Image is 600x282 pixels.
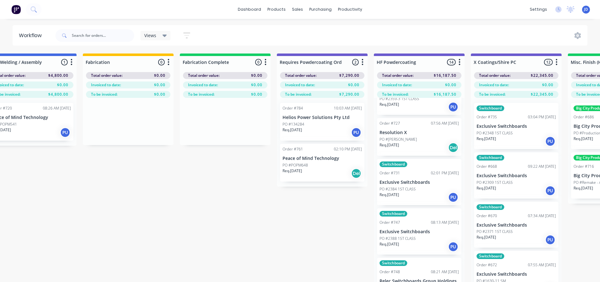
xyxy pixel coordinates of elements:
p: Peace of Mind Technology [283,156,362,161]
span: $0.00 [348,82,359,88]
div: Order #672 [477,262,497,268]
span: Total order value: [91,73,123,78]
p: PO #2359-3 1ST CLASS [380,96,419,102]
div: PU [545,186,555,196]
div: 08:26 AM [DATE] [43,105,71,111]
span: Total order value: [479,73,511,78]
span: Invoiced to date: [285,82,315,88]
div: purchasing [306,5,335,14]
p: Exclusive Switchboards [380,229,459,234]
div: Order #72707:56 AM [DATE]Resolution XPO #[PERSON_NAME]Req.[DATE]Del [377,118,461,156]
div: 09:22 AM [DATE] [528,164,556,169]
div: Del [448,143,458,153]
span: $0.00 [57,82,68,88]
div: Order #731 [380,170,400,176]
span: $22,345.00 [531,92,553,97]
div: Order #716 [574,164,594,169]
p: Req. [DATE] [283,127,302,133]
img: Factory [11,5,21,14]
span: JD [584,7,588,12]
span: $22,345.00 [531,73,553,78]
div: Switchboard [380,161,407,167]
div: Switchboard [477,105,504,111]
div: settings [527,5,550,14]
p: PO #134284 [283,121,304,127]
span: Invoiced to date: [188,82,218,88]
div: Switchboard [477,253,504,259]
div: products [264,5,289,14]
div: 02:10 PM [DATE] [334,146,362,152]
p: Req. [DATE] [574,185,593,191]
div: 08:21 AM [DATE] [431,269,459,275]
span: $7,290.00 [339,92,359,97]
div: PU [545,136,555,146]
div: Order #727 [380,121,400,126]
span: Invoiced to date: [382,82,412,88]
p: Req. [DATE] [380,102,399,107]
span: Views [144,32,156,39]
p: Req. [DATE] [380,142,399,148]
p: Req. [DATE] [380,241,399,247]
div: Switchboard [380,211,407,217]
span: To be invoiced: [91,92,117,97]
span: $0.00 [154,82,165,88]
div: Workflow [19,32,45,39]
span: To be invoiced: [382,92,409,97]
span: Invoiced to date: [91,82,121,88]
span: $7,290.00 [339,73,359,78]
span: $0.00 [542,82,553,88]
div: 08:13 AM [DATE] [431,220,459,225]
span: $0.00 [251,73,262,78]
div: SwitchboardOrder #74708:13 AM [DATE]Exclusive SwitchboardsPO #2388 1ST CLASSReq.[DATE]PU [377,208,461,255]
p: Exclusive Switchboards [380,180,459,185]
div: Order #735 [477,114,497,120]
span: Total order value: [382,73,414,78]
span: Total order value: [285,73,317,78]
div: Switchboard [380,260,407,266]
div: 10:03 AM [DATE] [334,105,362,111]
div: Switchboard [477,155,504,161]
div: Del [351,168,361,178]
p: Helios Power Solutions Pty Ltd [283,115,362,120]
a: dashboard [235,5,264,14]
p: Req. [DATE] [477,185,496,191]
p: Exclusive Switchboards [477,124,556,129]
div: Order #747 [380,220,400,225]
div: Order #748 [380,269,400,275]
div: Order #686 [574,114,594,120]
span: $0.00 [251,82,262,88]
div: SwitchboardOrder #73102:01 PM [DATE]Exclusive SwitchboardsPO #2384 1ST CLASSReq.[DATE]PU [377,159,461,205]
p: Exclusive Switchboards [477,223,556,228]
p: PO #2371 1ST CLASS [477,229,513,234]
div: Switchboard [477,204,504,210]
div: PU [351,127,361,138]
p: PO #2388 1ST CLASS [380,236,416,241]
div: PU [448,102,458,112]
p: PO #2309 1ST CLASS [477,180,513,185]
span: To be invoiced: [188,92,214,97]
div: PU [448,242,458,252]
p: Req. [DATE] [380,192,399,198]
p: Exclusive Switchboards [477,173,556,178]
div: PU [60,127,70,138]
div: 07:55 AM [DATE] [528,262,556,268]
input: Search for orders... [72,29,134,42]
p: Resolution X [380,130,459,135]
div: sales [289,5,306,14]
div: Order #670 [477,213,497,219]
div: SwitchboardOrder #66809:22 AM [DATE]Exclusive SwitchboardsPO #2309 1ST CLASSReq.[DATE]PU [474,152,558,199]
div: Order #78410:03 AM [DATE]Helios Power Solutions Pty LtdPO #134284Req.[DATE]PU [280,103,364,141]
span: $4,800.00 [48,92,68,97]
span: To be invoiced: [285,92,311,97]
div: 07:34 AM [DATE] [528,213,556,219]
span: $16,187.50 [434,73,456,78]
div: SwitchboardOrder #73503:04 PM [DATE]Exclusive SwitchboardsPO #2348 1ST CLASSReq.[DATE]PU [474,103,558,149]
p: Req. [DATE] [477,136,496,142]
div: Order #76102:10 PM [DATE]Peace of Mind TechnologyPO #POPM648Req.[DATE]Del [280,144,364,182]
div: PU [448,192,458,202]
p: PO #2348 1ST CLASS [477,130,513,136]
span: $0.00 [154,73,165,78]
div: SwitchboardOrder #67007:34 AM [DATE]Exclusive SwitchboardsPO #2371 1ST CLASSReq.[DATE]PU [474,202,558,248]
span: Invoiced to date: [479,82,509,88]
div: PU [545,235,555,245]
